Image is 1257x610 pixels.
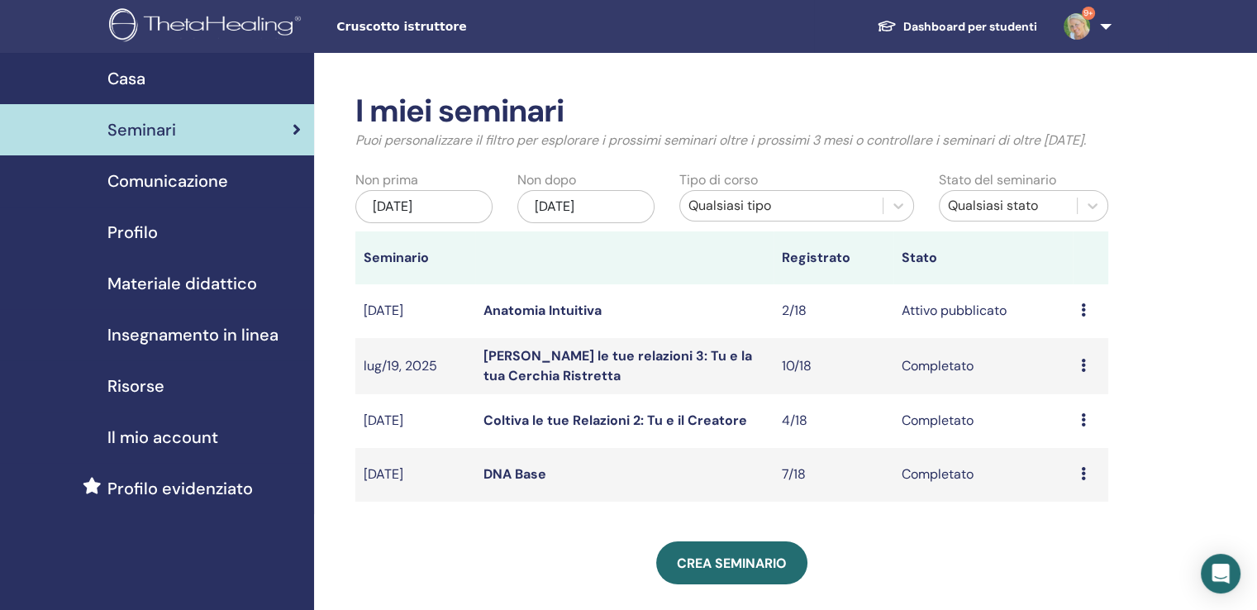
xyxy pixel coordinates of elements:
[1064,13,1090,40] img: default.jpg
[483,302,602,319] a: Anatomia Intuitiva
[355,338,475,394] td: lug/19, 2025
[893,284,1073,338] td: Attivo pubblicato
[774,448,893,502] td: 7/18
[774,231,893,284] th: Registrato
[688,196,874,216] div: Qualsiasi tipo
[677,555,787,572] span: Crea seminario
[336,18,584,36] span: Cruscotto istruttore
[355,394,475,448] td: [DATE]
[107,220,158,245] span: Profilo
[774,338,893,394] td: 10/18
[679,170,758,190] label: Tipo di corso
[483,412,747,429] a: Coltiva le tue Relazioni 2: Tu e il Creatore
[107,322,279,347] span: Insegnamento in linea
[517,190,655,223] div: [DATE]
[893,338,1073,394] td: Completato
[107,271,257,296] span: Materiale didattico
[355,93,1108,131] h2: I miei seminari
[107,169,228,193] span: Comunicazione
[1201,554,1240,593] div: Open Intercom Messenger
[893,231,1073,284] th: Stato
[355,448,475,502] td: [DATE]
[656,541,807,584] a: Crea seminario
[107,476,253,501] span: Profilo evidenziato
[877,19,897,33] img: graduation-cap-white.svg
[107,425,218,450] span: Il mio account
[483,347,752,384] a: [PERSON_NAME] le tue relazioni 3: Tu e la tua Cerchia Ristretta
[1082,7,1095,20] span: 9+
[355,190,493,223] div: [DATE]
[893,394,1073,448] td: Completato
[483,465,546,483] a: DNA Base
[864,12,1050,42] a: Dashboard per studenti
[939,170,1056,190] label: Stato del seminario
[107,66,145,91] span: Casa
[355,131,1108,150] p: Puoi personalizzare il filtro per esplorare i prossimi seminari oltre i prossimi 3 mesi o control...
[109,8,307,45] img: logo.png
[107,374,164,398] span: Risorse
[774,394,893,448] td: 4/18
[948,196,1069,216] div: Qualsiasi stato
[355,170,418,190] label: Non prima
[107,117,176,142] span: Seminari
[517,170,576,190] label: Non dopo
[355,231,475,284] th: Seminario
[893,448,1073,502] td: Completato
[774,284,893,338] td: 2/18
[355,284,475,338] td: [DATE]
